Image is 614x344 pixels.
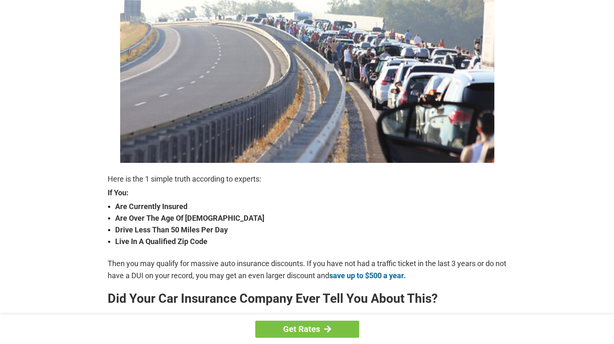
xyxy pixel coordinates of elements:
[108,292,507,305] h2: Did Your Car Insurance Company Ever Tell You About This?
[115,201,507,212] strong: Are Currently Insured
[115,224,507,236] strong: Drive Less Than 50 Miles Per Day
[255,321,359,338] a: Get Rates
[115,212,507,224] strong: Are Over The Age Of [DEMOGRAPHIC_DATA]
[329,271,406,280] a: save up to $500 a year.
[108,258,507,281] p: Then you may qualify for massive auto insurance discounts. If you have not had a traffic ticket i...
[108,173,507,185] p: Here is the 1 simple truth according to experts:
[115,236,507,247] strong: Live In A Qualified Zip Code
[108,189,507,197] strong: If You:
